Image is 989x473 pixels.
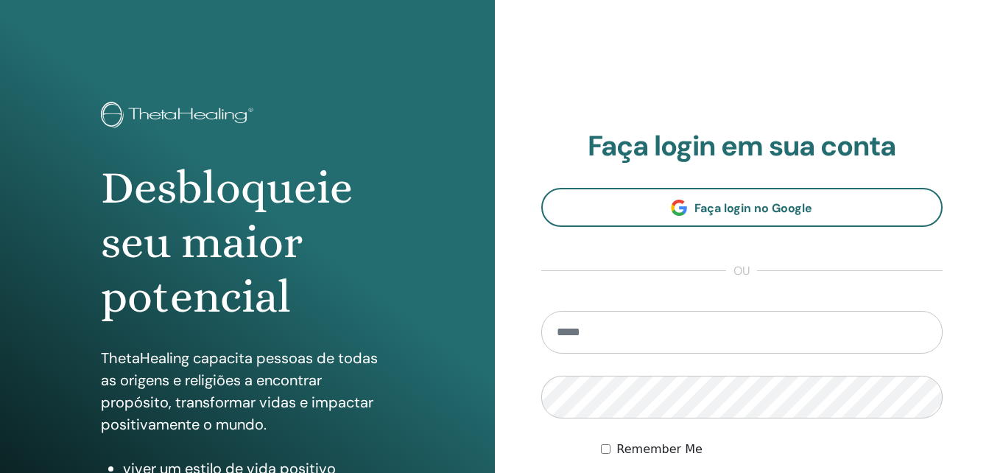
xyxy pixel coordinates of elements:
span: ou [726,262,757,280]
h2: Faça login em sua conta [541,130,943,164]
span: Faça login no Google [694,200,812,216]
h1: Desbloqueie seu maior potencial [101,161,394,325]
label: Remember Me [616,441,703,458]
p: ThetaHealing capacita pessoas de todas as origens e religiões a encontrar propósito, transformar ... [101,347,394,435]
a: Faça login no Google [541,188,943,227]
div: Keep me authenticated indefinitely or until I manually logout [601,441,943,458]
